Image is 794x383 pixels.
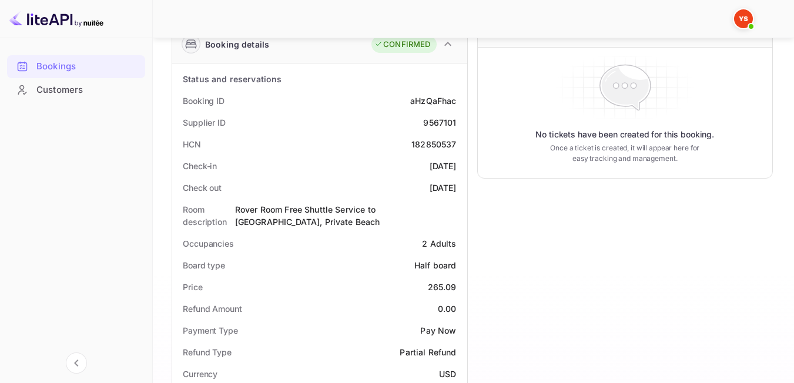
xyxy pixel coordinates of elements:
div: Price [183,281,203,293]
div: USD [439,368,456,380]
div: Booking details [205,38,269,51]
div: HCN [183,138,201,150]
div: Payment Type [183,324,238,337]
div: Currency [183,368,217,380]
div: Customers [7,79,145,102]
div: [DATE] [430,160,457,172]
div: 0.00 [438,303,457,315]
div: Rover Room Free Shuttle Service to [GEOGRAPHIC_DATA], Private Beach [235,203,457,228]
div: Booking ID [183,95,225,107]
div: Pay Now [420,324,456,337]
div: aHzQaFhac [410,95,456,107]
a: Bookings [7,55,145,77]
div: Refund Amount [183,303,242,315]
div: Occupancies [183,237,234,250]
div: 9567101 [423,116,456,129]
div: Check-in [183,160,217,172]
div: 2 Adults [422,237,456,250]
div: Bookings [36,60,139,73]
div: Status and reservations [183,73,282,85]
div: CONFIRMED [374,39,430,51]
div: Check out [183,182,222,194]
img: Yandex Support [734,9,753,28]
div: 182850537 [411,138,456,150]
p: No tickets have been created for this booking. [535,129,714,140]
p: Once a ticket is created, it will appear here for easy tracking and management. [547,143,703,164]
div: Customers [36,83,139,97]
div: 265.09 [428,281,457,293]
div: Partial Refund [400,346,456,358]
div: [DATE] [430,182,457,194]
div: Board type [183,259,225,271]
a: Customers [7,79,145,100]
div: Room description [183,203,235,228]
div: Supplier ID [183,116,226,129]
div: Refund Type [183,346,232,358]
div: Half board [414,259,457,271]
div: Bookings [7,55,145,78]
img: LiteAPI logo [9,9,103,28]
button: Collapse navigation [66,352,87,374]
